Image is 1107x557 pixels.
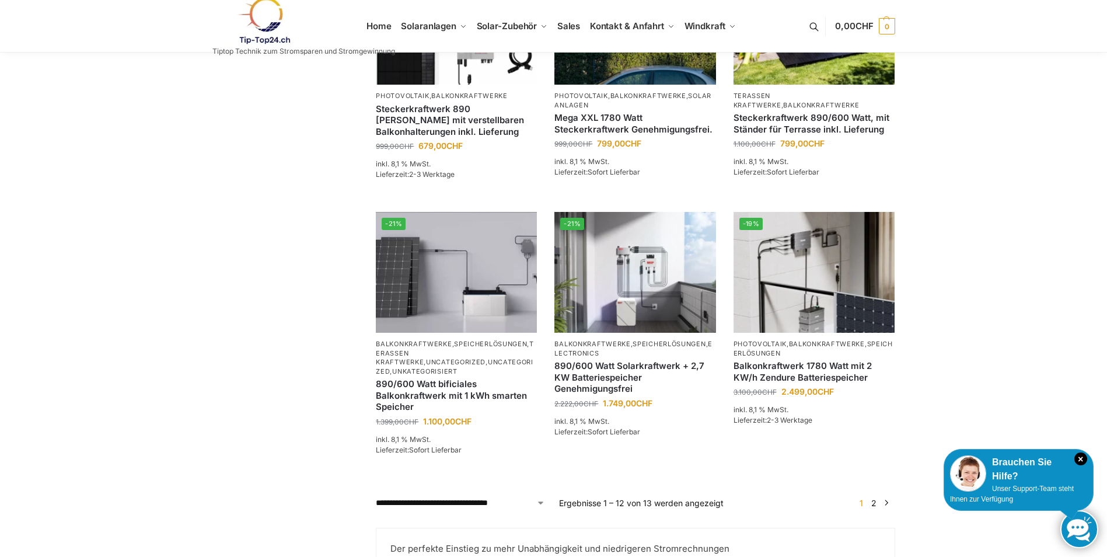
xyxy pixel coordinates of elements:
[734,405,895,415] p: inkl. 8,1 % MwSt.
[789,340,865,348] a: Balkonkraftwerke
[625,138,641,148] span: CHF
[882,497,891,509] a: →
[610,92,686,100] a: Balkonkraftwerke
[418,141,463,151] bdi: 679,00
[761,140,776,148] span: CHF
[588,168,640,176] span: Sofort Lieferbar
[401,20,456,32] span: Solaranlagen
[554,399,598,408] bdi: 2.222,00
[855,20,874,32] span: CHF
[554,156,715,167] p: inkl. 8,1 % MwSt.
[636,398,652,408] span: CHF
[835,20,873,32] span: 0,00
[734,92,895,110] p: ,
[554,340,630,348] a: Balkonkraftwerke
[404,417,418,426] span: CHF
[734,156,895,167] p: inkl. 8,1 % MwSt.
[455,416,472,426] span: CHF
[554,360,715,395] a: 890/600 Watt Solarkraftwerk + 2,7 KW Batteriespeicher Genehmigungsfrei
[554,140,592,148] bdi: 999,00
[734,212,895,333] a: -19%Zendure-solar-flow-Batteriespeicher für Balkonkraftwerke
[376,92,429,100] a: Photovoltaik
[376,378,537,413] a: 890/600 Watt bificiales Balkonkraftwerk mit 1 kWh smarten Speicher
[554,92,607,100] a: Photovoltaik
[554,212,715,333] img: Steckerkraftwerk mit 2,7kwh-Speicher
[734,388,777,396] bdi: 3.100,00
[1074,452,1087,465] i: Schließen
[554,416,715,427] p: inkl. 8,1 % MwSt.
[868,498,879,508] a: Seite 2
[376,445,462,454] span: Lieferzeit:
[950,485,1074,503] span: Unser Support-Team steht Ihnen zur Verfügung
[409,445,462,454] span: Sofort Lieferbar
[584,399,598,408] span: CHF
[685,20,725,32] span: Windkraft
[950,455,986,492] img: Customer service
[734,92,781,109] a: Terassen Kraftwerke
[734,340,787,348] a: Photovoltaik
[783,101,859,109] a: Balkonkraftwerke
[399,142,414,151] span: CHF
[603,398,652,408] bdi: 1.749,00
[879,18,895,34] span: 0
[431,92,507,100] a: Balkonkraftwerke
[554,112,715,135] a: Mega XXL 1780 Watt Steckerkraftwerk Genehmigungsfrei.
[554,92,715,110] p: , ,
[767,168,819,176] span: Sofort Lieferbar
[554,340,715,358] p: , ,
[633,340,706,348] a: Speicherlösungen
[554,168,640,176] span: Lieferzeit:
[554,92,711,109] a: Solaranlagen
[590,20,664,32] span: Kontakt & Anfahrt
[781,387,834,396] bdi: 2.499,00
[554,427,640,436] span: Lieferzeit:
[376,340,534,366] a: Terassen Kraftwerke
[557,20,581,32] span: Sales
[734,112,895,135] a: Steckerkraftwerk 890/600 Watt, mit Ständer für Terrasse inkl. Lieferung
[376,212,537,333] img: ASE 1000 Batteriespeicher
[588,427,640,436] span: Sofort Lieferbar
[734,360,895,383] a: Balkonkraftwerk 1780 Watt mit 2 KW/h Zendure Batteriespeicher
[376,92,537,100] p: ,
[950,455,1087,483] div: Brauchen Sie Hilfe?
[597,138,641,148] bdi: 799,00
[376,159,537,169] p: inkl. 8,1 % MwSt.
[857,498,866,508] span: Seite 1
[808,138,825,148] span: CHF
[559,497,724,509] p: Ergebnisse 1 – 12 von 13 werden angezeigt
[734,340,893,357] a: Speicherlösungen
[734,212,895,333] img: Zendure-solar-flow-Batteriespeicher für Balkonkraftwerke
[376,417,418,426] bdi: 1.399,00
[818,387,834,396] span: CHF
[376,497,545,509] select: Shop-Reihenfolge
[212,48,395,55] p: Tiptop Technik zum Stromsparen und Stromgewinnung
[409,170,455,179] span: 2-3 Werktage
[734,140,776,148] bdi: 1.100,00
[423,416,472,426] bdi: 1.100,00
[376,142,414,151] bdi: 999,00
[767,416,812,424] span: 2-3 Werktage
[734,340,895,358] p: , ,
[376,170,455,179] span: Lieferzeit:
[734,168,819,176] span: Lieferzeit:
[762,388,777,396] span: CHF
[477,20,537,32] span: Solar-Zubehör
[376,340,452,348] a: Balkonkraftwerke
[853,497,895,509] nav: Produkt-Seitennummerierung
[578,140,592,148] span: CHF
[780,138,825,148] bdi: 799,00
[392,367,458,375] a: Unkategorisiert
[376,212,537,333] a: -21%ASE 1000 Batteriespeicher
[835,9,895,44] a: 0,00CHF 0
[376,358,533,375] a: Uncategorized
[376,103,537,138] a: Steckerkraftwerk 890 Watt mit verstellbaren Balkonhalterungen inkl. Lieferung
[426,358,486,366] a: Uncategorized
[734,416,812,424] span: Lieferzeit:
[554,340,713,357] a: Electronics
[376,340,537,376] p: , , , , ,
[390,542,880,556] p: Der perfekte Einstieg zu mehr Unabhängigkeit und niedrigeren Stromrechnungen
[554,212,715,333] a: -21%Steckerkraftwerk mit 2,7kwh-Speicher
[454,340,527,348] a: Speicherlösungen
[376,434,537,445] p: inkl. 8,1 % MwSt.
[446,141,463,151] span: CHF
